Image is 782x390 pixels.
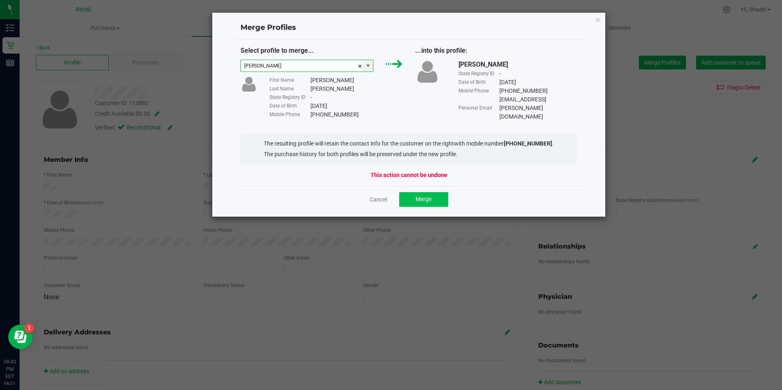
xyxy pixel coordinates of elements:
li: The resulting profile will retain the contact info for the customer on the right [264,139,554,148]
span: ...into this profile: [415,47,467,54]
div: First Name [270,76,310,84]
div: [PHONE_NUMBER] [499,87,548,95]
div: State Registry ID [270,94,310,101]
div: [EMAIL_ADDRESS][PERSON_NAME][DOMAIN_NAME] [499,95,577,121]
div: [DATE] [310,102,327,110]
div: Date of Birth [270,102,310,110]
span: clear [357,60,362,72]
div: Mobile Phone [270,111,310,118]
img: user-icon.png [240,76,257,93]
div: - [499,69,501,78]
div: [DATE] [499,78,516,87]
div: [PHONE_NUMBER] [310,110,359,119]
span: with mobile number . [454,140,554,147]
div: Date of Birth [458,78,499,86]
button: Merge [399,192,448,207]
div: [PERSON_NAME] [310,85,354,93]
strong: [PHONE_NUMBER] [504,140,552,147]
div: State Registry ID [458,70,499,77]
div: Mobile Phone [458,87,499,94]
img: green_arrow.svg [386,60,402,68]
img: user-icon.png [415,60,440,84]
div: - [310,93,312,102]
iframe: Resource center [8,325,33,349]
h4: Merge Profiles [240,22,578,33]
div: [PERSON_NAME] [458,60,508,69]
span: Merge [416,196,431,202]
span: Select profile to merge... [240,47,314,54]
iframe: Resource center unread badge [24,323,34,333]
div: Last Name [270,85,310,92]
button: Close [595,15,601,25]
strong: This action cannot be undone [371,171,447,179]
div: Personal Email [458,104,499,112]
input: Type customer name to search [241,60,363,72]
li: The purchase history for both profiles will be preserved under the new profile. [264,150,554,159]
a: Cancel [370,195,387,204]
div: [PERSON_NAME] [310,76,354,85]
